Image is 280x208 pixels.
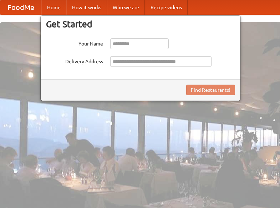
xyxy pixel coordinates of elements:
[186,85,235,95] button: Find Restaurants!
[0,0,41,15] a: FoodMe
[46,38,103,47] label: Your Name
[46,56,103,65] label: Delivery Address
[145,0,188,15] a: Recipe videos
[107,0,145,15] a: Who we are
[66,0,107,15] a: How it works
[46,19,235,30] h3: Get Started
[41,0,66,15] a: Home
